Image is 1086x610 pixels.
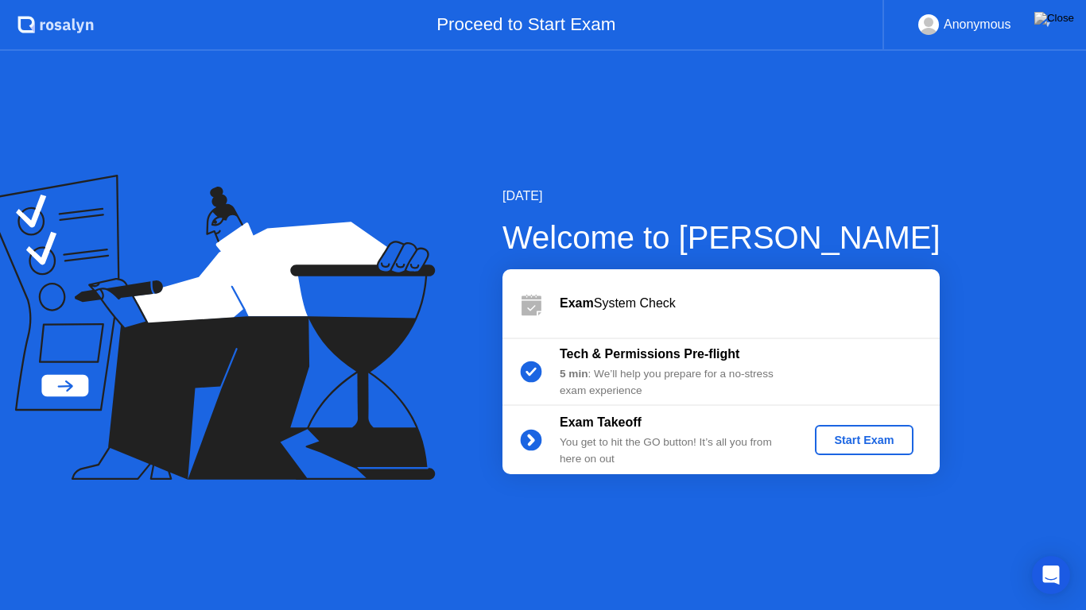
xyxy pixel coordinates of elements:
b: Exam [560,296,594,310]
b: Tech & Permissions Pre-flight [560,347,739,361]
button: Start Exam [815,425,913,455]
div: Start Exam [821,434,906,446]
div: Welcome to [PERSON_NAME] [502,214,941,261]
img: Close [1034,12,1074,25]
div: System Check [560,294,940,313]
div: : We’ll help you prepare for a no-stress exam experience [560,366,789,399]
b: Exam Takeoff [560,415,642,429]
div: Anonymous [944,14,1011,35]
b: 5 min [560,368,588,380]
div: [DATE] [502,187,941,206]
div: Open Intercom Messenger [1032,556,1070,594]
div: You get to hit the GO button! It’s all you from here on out [560,434,789,467]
